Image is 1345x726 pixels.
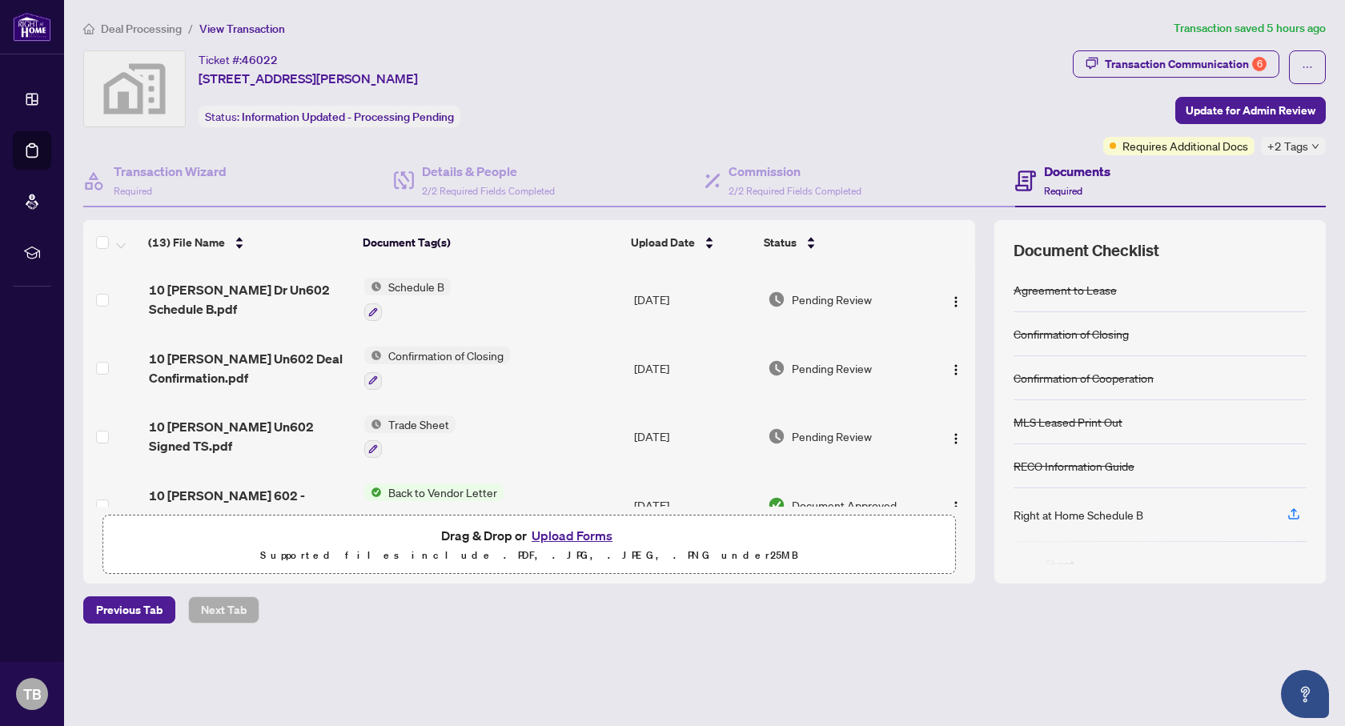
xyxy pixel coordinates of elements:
img: Status Icon [364,347,382,364]
span: TB [23,683,42,705]
div: Right at Home Schedule B [1014,506,1143,523]
span: Back to Vendor Letter [382,483,504,501]
span: Requires Additional Docs [1122,137,1248,154]
span: 10 [PERSON_NAME] Dr Un602 Schedule B.pdf [149,280,352,319]
h4: Commission [729,162,861,181]
span: Pending Review [792,291,872,308]
td: [DATE] [628,471,761,539]
p: Supported files include .PDF, .JPG, .JPEG, .PNG under 25 MB [113,546,946,565]
span: Document Checklist [1014,239,1159,262]
li: / [188,19,193,38]
button: Upload Forms [527,525,617,546]
th: Status [757,220,923,265]
span: Schedule B [382,278,451,295]
span: 2/2 Required Fields Completed [422,185,555,197]
div: Confirmation of Closing [1014,325,1129,343]
img: Logo [950,432,962,445]
button: Logo [943,355,969,381]
span: +2 Tags [1267,137,1308,155]
img: svg%3e [84,51,185,126]
button: Next Tab [188,596,259,624]
button: Transaction Communication6 [1073,50,1279,78]
span: Status [764,234,797,251]
img: Document Status [768,291,785,308]
span: 46022 [242,53,278,67]
td: [DATE] [628,334,761,403]
img: Document Status [768,496,785,514]
span: Required [114,185,152,197]
div: Ticket #: [199,50,278,69]
span: Drag & Drop orUpload FormsSupported files include .PDF, .JPG, .JPEG, .PNG under25MB [103,515,955,575]
span: Pending Review [792,359,872,377]
img: Status Icon [364,483,382,501]
img: Document Status [768,427,785,445]
span: down [1311,142,1319,150]
img: Logo [950,295,962,308]
span: Upload Date [631,234,695,251]
div: Status: [199,106,460,127]
span: ellipsis [1302,62,1313,73]
th: Document Tag(s) [356,220,624,265]
span: home [83,23,94,34]
button: Status IconTrade Sheet [364,415,456,459]
h4: Documents [1044,162,1110,181]
article: Transaction saved 5 hours ago [1174,19,1326,38]
div: MLS Leased Print Out [1014,413,1122,431]
span: 2/2 Required Fields Completed [729,185,861,197]
h4: Transaction Wizard [114,162,227,181]
div: Confirmation of Cooperation [1014,369,1154,387]
button: Logo [943,492,969,518]
span: Information Updated - Processing Pending [242,110,454,124]
span: View Transaction [199,22,285,36]
span: (13) File Name [148,234,225,251]
button: Status IconSchedule B [364,278,451,321]
span: 10 [PERSON_NAME] Un602 Deal Confirmation.pdf [149,349,352,387]
button: Previous Tab [83,596,175,624]
button: Status IconConfirmation of Closing [364,347,510,390]
div: Transaction Communication [1105,51,1267,77]
span: Trade Sheet [382,415,456,433]
img: logo [13,12,51,42]
span: Drag & Drop or [441,525,617,546]
div: RECO Information Guide [1014,457,1134,475]
span: 10 [PERSON_NAME] 602 - BTV.pdf [149,486,352,524]
button: Open asap [1281,670,1329,718]
h4: Details & People [422,162,555,181]
img: Status Icon [364,278,382,295]
span: 10 [PERSON_NAME] Un602 Signed TS.pdf [149,417,352,455]
th: (13) File Name [142,220,356,265]
span: Previous Tab [96,597,163,623]
div: 6 [1252,57,1267,71]
span: Confirmation of Closing [382,347,510,364]
div: Agreement to Lease [1014,281,1117,299]
span: Required [1044,185,1082,197]
button: Logo [943,287,969,312]
img: Logo [950,500,962,513]
button: Update for Admin Review [1175,97,1326,124]
td: [DATE] [628,265,761,334]
button: Status IconBack to Vendor Letter [364,483,504,527]
img: Document Status [768,359,785,377]
img: Logo [950,363,962,376]
button: Logo [943,423,969,449]
th: Upload Date [624,220,757,265]
td: [DATE] [628,403,761,471]
span: Document Approved [792,496,897,514]
span: Update for Admin Review [1186,98,1315,123]
span: Pending Review [792,427,872,445]
img: Status Icon [364,415,382,433]
span: Deal Processing [101,22,182,36]
span: [STREET_ADDRESS][PERSON_NAME] [199,69,418,88]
